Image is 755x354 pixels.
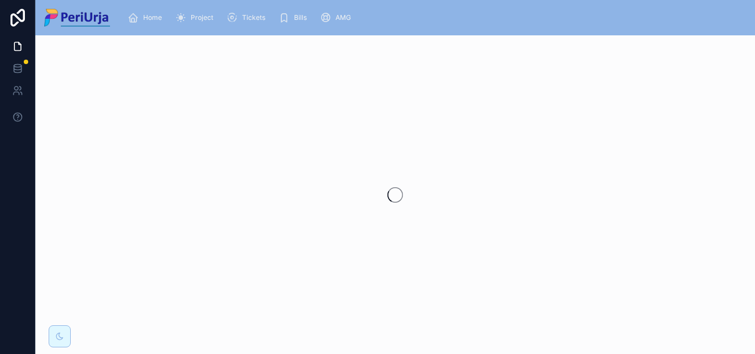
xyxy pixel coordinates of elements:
img: App logo [44,9,110,27]
span: Tickets [242,13,265,22]
span: Project [191,13,213,22]
a: Home [124,8,170,28]
span: Bills [294,13,307,22]
span: AMG [335,13,351,22]
a: Tickets [223,8,273,28]
a: Project [172,8,221,28]
a: AMG [317,8,359,28]
a: Bills [275,8,314,28]
span: Home [143,13,162,22]
div: scrollable content [119,6,746,30]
